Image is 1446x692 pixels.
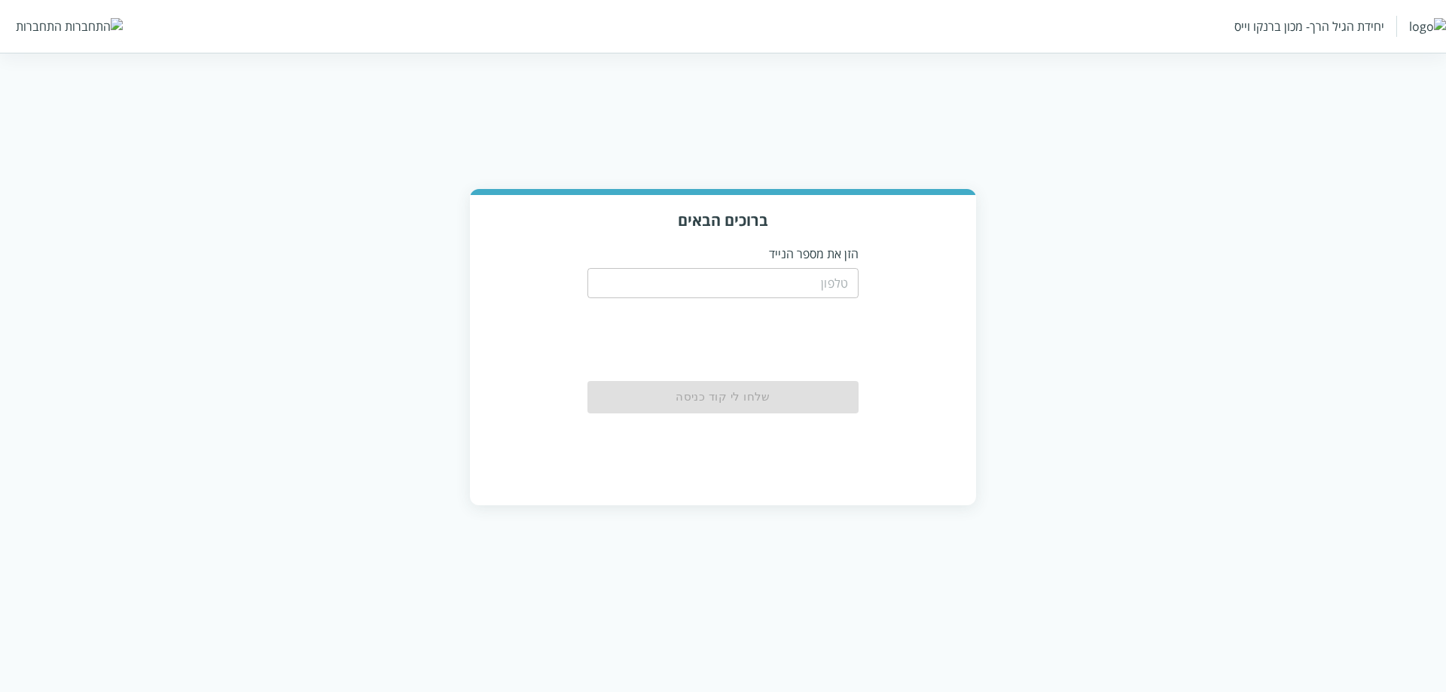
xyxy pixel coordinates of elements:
[65,18,123,35] img: התחברות
[16,18,62,35] div: התחברות
[630,307,859,366] iframe: reCAPTCHA
[485,210,961,230] h3: ברוכים הבאים
[1409,18,1446,35] img: logo
[587,245,859,262] p: הזן את מספר הנייד
[1234,18,1384,35] div: יחידת הגיל הרך- מכון ברנקו וייס
[587,268,859,298] input: טלפון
